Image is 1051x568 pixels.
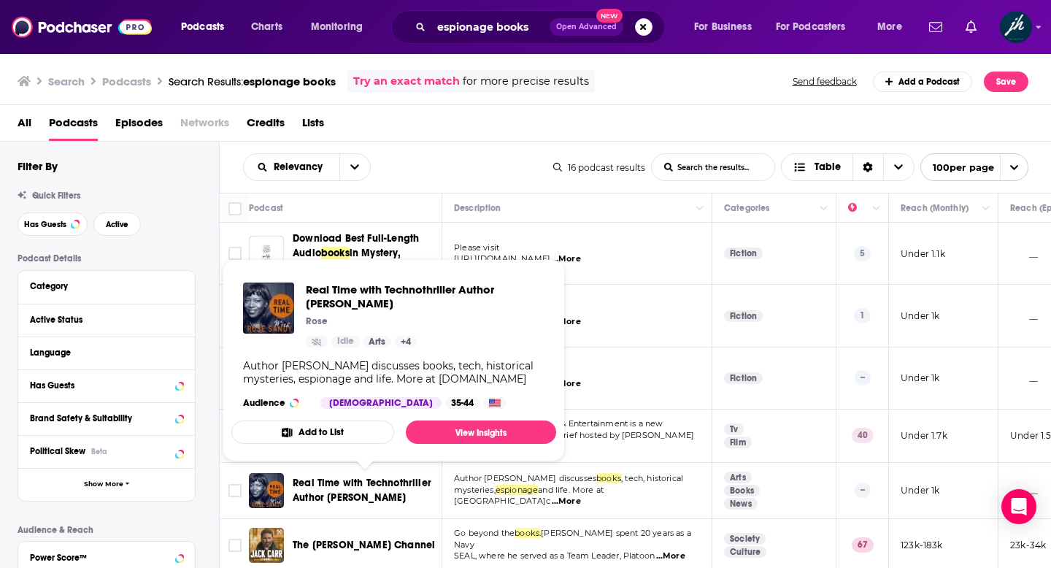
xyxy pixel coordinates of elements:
[301,15,382,39] button: open menu
[93,212,141,236] button: Active
[766,15,867,39] button: open menu
[12,13,152,41] img: Podchaser - Follow, Share and Rate Podcasts
[231,421,394,444] button: Add to List
[406,421,556,444] a: View Insights
[1010,310,1038,322] p: __
[463,73,589,90] span: for more precise results
[724,372,763,384] a: Fiction
[171,15,243,39] button: open menu
[1010,539,1046,551] p: 23k-34k
[293,538,435,553] a: The [PERSON_NAME] Channel
[691,200,709,218] button: Column Actions
[306,283,544,310] span: Real Time with Technothriller Author [PERSON_NAME]
[48,74,85,88] h3: Search
[852,154,883,180] div: Sort Direction
[1000,11,1032,43] button: Show profile menu
[724,199,769,217] div: Categories
[854,308,871,323] p: 1
[249,236,284,271] img: Download Best Full-Length Audiobooks in Mystery, Thriller & Horror, Espionage
[228,247,242,260] span: Toggle select row
[30,413,171,423] div: Brand Safety & Suitability
[24,220,66,229] span: Has Guests
[454,242,499,253] span: Please visit
[18,111,31,141] a: All
[339,154,370,180] button: open menu
[274,162,328,172] span: Relevancy
[454,528,515,538] span: Go beyond the
[552,496,581,507] span: ...More
[901,429,947,442] p: Under 1.7k
[815,200,833,218] button: Column Actions
[781,153,915,181] h2: Choose View
[30,409,183,427] a: Brand Safety & Suitability
[454,473,596,483] span: Author [PERSON_NAME] discusses
[1010,484,1038,496] p: __
[30,380,171,391] div: Has Guests
[684,15,770,39] button: open menu
[18,525,196,535] p: Audience & Reach
[552,378,581,390] span: ...More
[724,310,763,322] a: Fiction
[901,484,939,496] p: Under 1k
[181,17,224,37] span: Podcasts
[815,162,841,172] span: Table
[30,376,183,394] button: Has Guests
[243,283,294,334] img: Real Time with Technothriller Author Rose Sandy
[293,477,431,504] span: Real Time with Technothriller Author [PERSON_NAME]
[454,485,604,507] span: and life. More at [GEOGRAPHIC_DATA]c
[293,232,419,259] span: Download Best Full-Length Audio
[169,74,336,88] a: Search Results:espionage books
[102,74,151,88] h3: Podcasts
[353,73,460,90] a: Try an exact match
[30,553,171,563] div: Power Score™
[852,428,874,442] p: 40
[363,336,391,348] a: Arts
[243,74,336,88] span: espionage books
[552,253,581,265] span: ...More
[724,485,760,496] a: Books
[115,111,163,141] a: Episodes
[552,316,581,328] span: ...More
[49,111,98,141] span: Podcasts
[1001,489,1036,524] div: Open Intercom Messenger
[337,334,354,349] span: Idle
[621,473,683,483] span: , tech, historical
[30,548,183,566] button: Power Score™
[724,437,752,448] a: Film
[561,418,663,429] span: & Entertainment is a new
[18,468,195,501] button: Show More
[242,15,291,39] a: Charts
[331,336,360,348] a: Idle
[1000,11,1032,43] span: Logged in as JHPublicRelations
[243,397,309,409] h3: Audience
[306,283,544,310] a: Real Time with Technothriller Author Rose Sandy
[854,246,871,261] p: 5
[1000,11,1032,43] img: User Profile
[901,310,939,322] p: Under 1k
[228,539,242,552] span: Toggle select row
[454,550,655,561] span: SEAL, where he served as a Team Leader, Platoon
[30,310,183,329] button: Active Status
[249,528,284,563] img: The Jack Carr Channel
[18,253,196,264] p: Podcast Details
[596,9,623,23] span: New
[596,473,621,483] span: books
[877,17,902,37] span: More
[901,199,969,217] div: Reach (Monthly)
[454,430,694,440] span: podcast from The Cipher Brief hosted by [PERSON_NAME]
[321,247,350,259] span: books
[30,446,85,456] span: Political Skew
[776,17,846,37] span: For Podcasters
[244,162,339,172] button: open menu
[724,247,763,259] a: Fiction
[311,17,363,37] span: Monitoring
[454,485,496,495] span: mysteries,
[788,75,861,88] button: Send feedback
[496,485,539,495] span: espionage
[977,200,995,218] button: Column Actions
[901,372,939,384] p: Under 1k
[247,111,285,141] span: Credits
